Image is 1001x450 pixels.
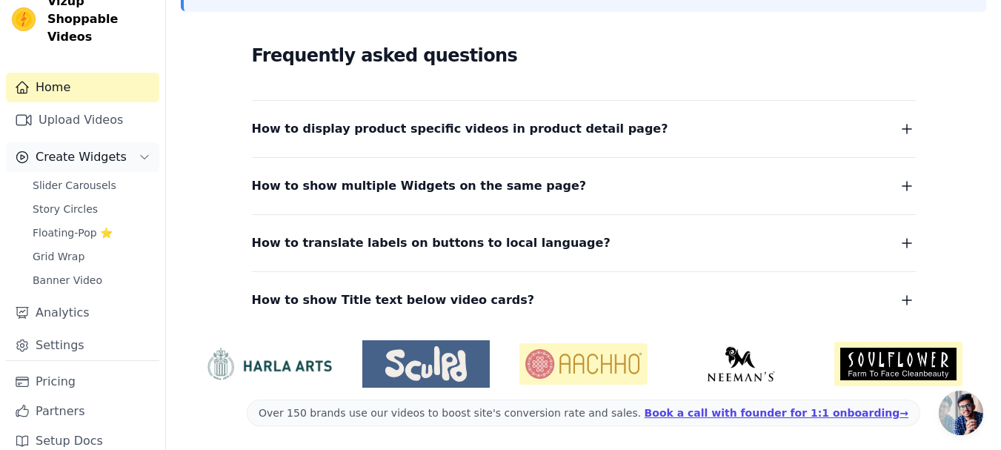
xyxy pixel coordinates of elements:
[24,199,159,219] a: Story Circles
[645,407,908,419] a: Book a call with founder for 1:1 onboarding
[6,331,159,360] a: Settings
[33,273,102,288] span: Banner Video
[252,233,611,254] span: How to translate labels on buttons to local language?
[6,367,159,397] a: Pricing
[252,119,916,139] button: How to display product specific videos in product detail page?
[6,73,159,102] a: Home
[24,222,159,243] a: Floating-Pop ⭐
[24,175,159,196] a: Slider Carousels
[6,397,159,426] a: Partners
[36,148,127,166] span: Create Widgets
[33,249,84,264] span: Grid Wrap
[24,270,159,291] a: Banner Video
[252,176,587,196] span: How to show multiple Widgets on the same page?
[677,346,805,382] img: Neeman's
[519,343,648,385] img: Aachho
[6,298,159,328] a: Analytics
[33,178,116,193] span: Slider Carousels
[12,7,36,31] img: Vizup
[939,391,983,435] div: Open chat
[6,142,159,172] button: Create Widgets
[252,290,916,311] button: How to show Title text below video cards?
[252,290,535,311] span: How to show Title text below video cards?
[24,246,159,267] a: Grid Wrap
[6,105,159,135] a: Upload Videos
[252,233,916,254] button: How to translate labels on buttons to local language?
[33,225,113,240] span: Floating-Pop ⭐
[33,202,98,216] span: Story Circles
[362,346,490,382] img: Sculpd US
[252,176,916,196] button: How to show multiple Widgets on the same page?
[834,342,962,386] img: Soulflower
[252,41,916,70] h2: Frequently asked questions
[252,119,668,139] span: How to display product specific videos in product detail page?
[204,347,333,381] img: HarlaArts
